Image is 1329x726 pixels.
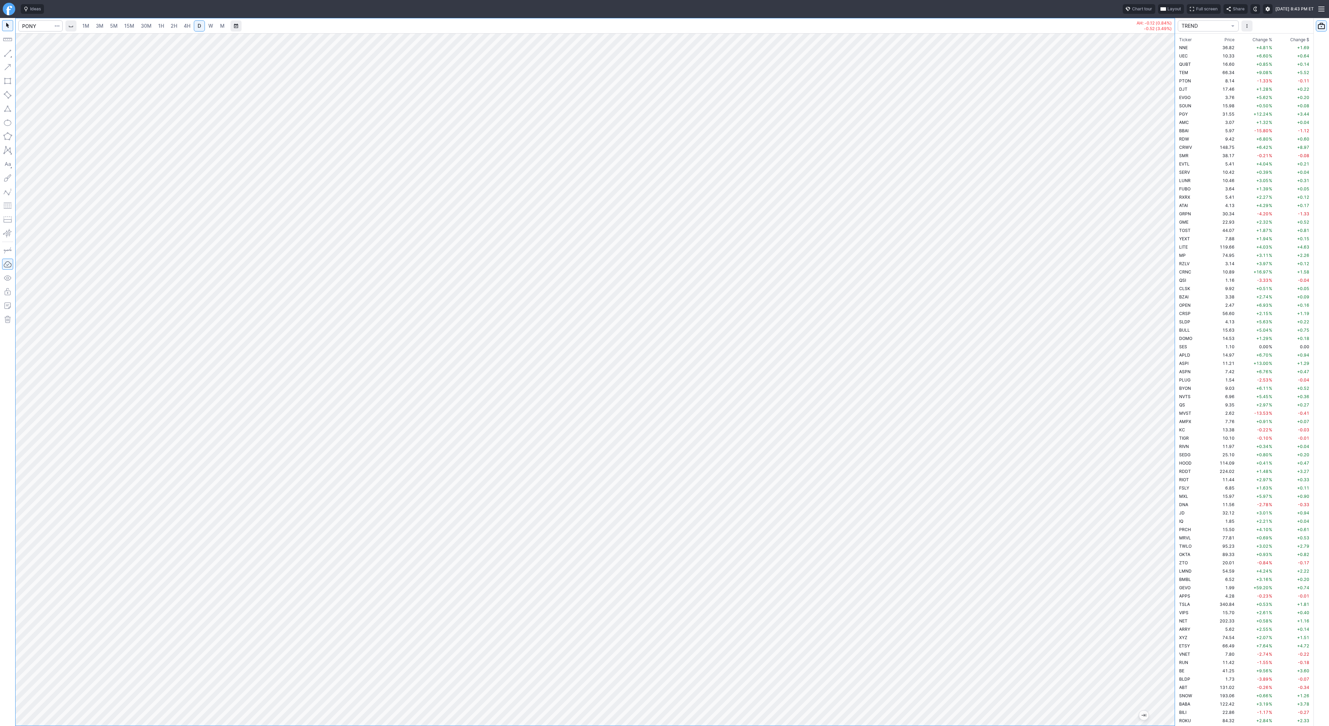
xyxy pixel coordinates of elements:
[1269,170,1272,175] span: %
[1256,45,1268,50] span: +4.81
[1205,93,1236,101] td: 3.76
[1256,311,1268,316] span: +2.15
[1179,352,1190,358] span: APLD
[1298,128,1309,133] span: -1.12
[1269,328,1272,333] span: %
[1297,328,1309,333] span: +0.75
[1297,203,1309,208] span: +0.17
[1179,286,1190,291] span: CLSK
[110,23,118,29] span: 5M
[1269,336,1272,341] span: %
[1205,259,1236,268] td: 3.14
[1256,145,1268,150] span: +6.42
[1233,6,1245,12] span: Share
[1256,244,1268,250] span: +4.03
[1269,211,1272,216] span: %
[2,245,13,256] button: Drawing mode: Single
[1297,53,1309,59] span: +0.64
[1205,317,1236,326] td: 4.13
[1297,178,1309,183] span: +0.31
[1205,276,1236,284] td: 1.16
[2,159,13,170] button: Text
[1298,278,1309,283] span: -0.04
[1241,20,1253,32] button: More
[3,3,15,15] a: Finviz.com
[1256,136,1268,142] span: +6.80
[2,286,13,297] button: Lock drawings
[1269,78,1272,83] span: %
[205,20,216,32] a: W
[1297,352,1309,358] span: +0.94
[1179,336,1192,341] span: DOMO
[1253,36,1272,43] span: Change %
[1205,226,1236,234] td: 44.07
[2,172,13,183] button: Brush
[1205,160,1236,168] td: 5.41
[1205,334,1236,342] td: 14.53
[1179,78,1191,83] span: PTON
[2,131,13,142] button: Polygon
[158,23,164,29] span: 1H
[18,20,63,32] input: Search
[1179,303,1191,308] span: OPEN
[1179,344,1187,349] span: SES
[1256,178,1268,183] span: +3.05
[1300,344,1309,349] span: 0.00
[1137,21,1172,25] p: AH: -0.12 (0.84%)
[1179,195,1190,200] span: RXRX
[1297,219,1309,225] span: +0.52
[1205,293,1236,301] td: 3.38
[1269,377,1272,383] span: %
[1205,359,1236,367] td: 11.21
[1297,228,1309,233] span: +0.81
[1297,70,1309,75] span: +5.52
[1290,36,1309,43] span: Change $
[1269,319,1272,324] span: %
[184,23,190,29] span: 4H
[1297,136,1309,142] span: +0.60
[138,20,155,32] a: 30M
[1256,95,1268,100] span: +5.62
[1269,120,1272,125] span: %
[1139,710,1149,720] button: Jump to the most recent bar
[1205,401,1236,409] td: 9.35
[1205,409,1236,417] td: 2.62
[1254,269,1268,275] span: +16.97
[1205,52,1236,60] td: 10.33
[1297,369,1309,374] span: +0.47
[107,20,121,32] a: 5M
[1269,411,1272,416] span: %
[1205,101,1236,110] td: 15.98
[1297,336,1309,341] span: +0.18
[1182,23,1228,29] span: TREND
[1179,203,1188,208] span: ATAI
[1205,135,1236,143] td: 9.42
[1256,253,1268,258] span: +3.11
[1269,311,1272,316] span: %
[1269,344,1272,349] span: %
[1205,243,1236,251] td: 119.66
[1179,269,1191,275] span: CRNC
[1257,153,1268,158] span: -0.21
[1297,303,1309,308] span: +0.16
[1269,361,1272,366] span: %
[1179,419,1191,424] span: AMPX
[1298,78,1309,83] span: -0.11
[1297,236,1309,241] span: +0.15
[1179,236,1190,241] span: YEXT
[1269,286,1272,291] span: %
[1205,201,1236,209] td: 4.13
[1297,244,1309,250] span: +4.63
[1297,286,1309,291] span: +0.05
[1137,27,1172,31] p: -0.52 (3.49%)
[1256,186,1268,191] span: +1.39
[65,20,76,32] button: Interval
[1205,60,1236,68] td: 16.60
[1297,87,1309,92] span: +0.22
[2,300,13,311] button: Add note
[1297,111,1309,117] span: +3.44
[1205,251,1236,259] td: 74.95
[1205,168,1236,176] td: 10.42
[1256,236,1268,241] span: +1.94
[1256,87,1268,92] span: +1.28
